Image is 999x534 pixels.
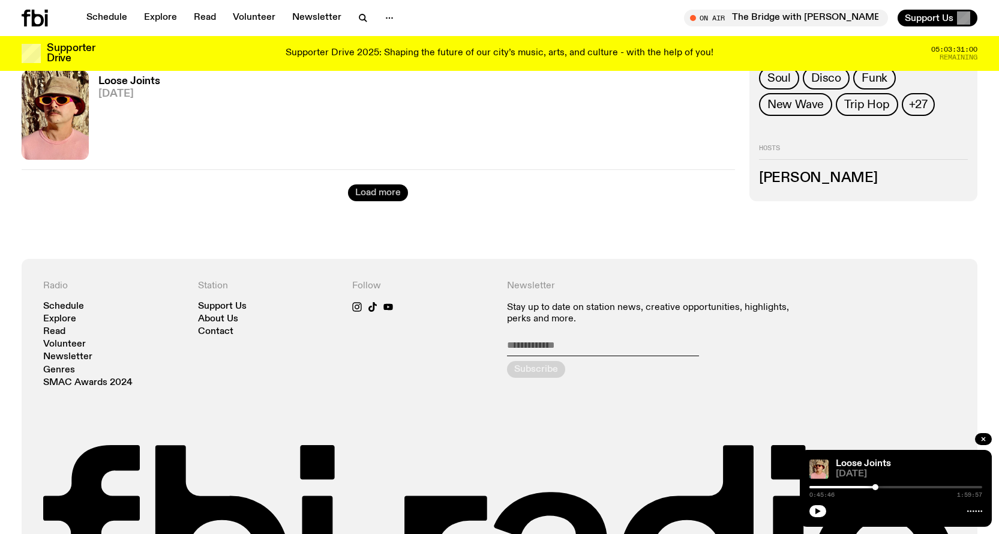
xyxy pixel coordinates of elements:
[98,89,160,99] span: [DATE]
[79,10,134,26] a: Schedule
[285,10,349,26] a: Newsletter
[767,71,791,85] span: Soul
[43,378,133,387] a: SMAC Awards 2024
[759,145,968,159] h2: Hosts
[853,67,896,90] a: Funk
[226,10,283,26] a: Volunteer
[43,366,75,375] a: Genres
[767,98,824,111] span: New Wave
[507,302,802,325] p: Stay up to date on station news, creative opportunities, highlights, perks and more.
[862,71,887,85] span: Funk
[43,327,65,336] a: Read
[898,10,977,26] button: Support Us
[98,76,160,86] h3: Loose Joints
[43,353,92,362] a: Newsletter
[137,10,184,26] a: Explore
[22,70,89,160] img: Tyson stands in front of a paperbark tree wearing orange sunglasses, a suede bucket hat and a pin...
[286,48,713,59] p: Supporter Drive 2025: Shaping the future of our city’s music, arts, and culture - with the help o...
[759,93,832,116] a: New Wave
[198,302,247,311] a: Support Us
[905,13,953,23] span: Support Us
[844,98,889,111] span: Trip Hop
[803,67,850,90] a: Disco
[43,281,184,292] h4: Radio
[507,361,565,378] button: Subscribe
[348,184,408,201] button: Load more
[759,67,799,90] a: Soul
[809,492,835,498] span: 0:45:46
[909,98,928,111] span: +27
[931,46,977,53] span: 05:03:31:00
[836,93,898,116] a: Trip Hop
[198,327,233,336] a: Contact
[43,315,76,324] a: Explore
[43,302,84,311] a: Schedule
[198,281,338,292] h4: Station
[47,43,95,64] h3: Supporter Drive
[809,460,829,479] img: Tyson stands in front of a paperbark tree wearing orange sunglasses, a suede bucket hat and a pin...
[957,492,982,498] span: 1:59:57
[89,76,160,160] a: Loose Joints[DATE]
[836,459,891,469] a: Loose Joints
[684,10,888,26] button: On AirThe Bridge with [PERSON_NAME]
[811,71,841,85] span: Disco
[836,470,982,479] span: [DATE]
[507,281,802,292] h4: Newsletter
[352,281,493,292] h4: Follow
[187,10,223,26] a: Read
[902,93,935,116] button: +27
[940,54,977,61] span: Remaining
[198,315,238,324] a: About Us
[759,172,968,185] h3: [PERSON_NAME]
[43,340,86,349] a: Volunteer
